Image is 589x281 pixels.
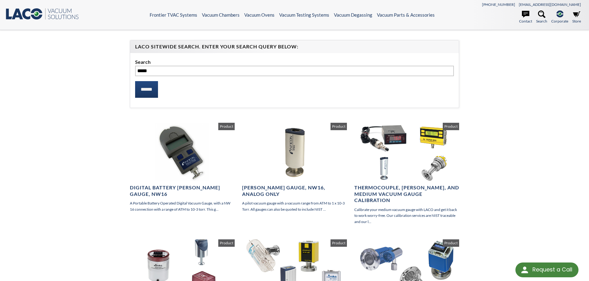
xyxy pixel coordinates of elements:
[218,239,235,247] span: Product
[242,123,347,212] a: [PERSON_NAME] Gauge, NW16, Analog Only A pilot vacuum gauge with a vacuum range from ATM to 1 x 1...
[443,123,459,130] span: Product
[130,200,235,212] p: A Portable Battery Operated Digital Vacuum Gauge, with a NW 16 connection with a range of ATM to ...
[377,12,435,18] a: Vacuum Parts & Accessories
[515,262,578,277] div: Request a Call
[202,12,240,18] a: Vacuum Chambers
[334,12,372,18] a: Vacuum Degassing
[354,184,459,204] h4: Thermocouple, [PERSON_NAME], and Medium Vacuum Gauge Calibration
[354,207,459,225] p: Calibrate your medium vacuum gauge with LACO and get it back to work worry-free. Our calibration ...
[536,10,547,24] a: Search
[331,123,347,130] span: Product
[130,184,235,197] h4: Digital Battery [PERSON_NAME] Gauge, NW16
[354,123,459,225] a: Thermocouple, [PERSON_NAME], and Medium Vacuum Gauge Calibration Calibrate your medium vacuum gau...
[135,43,454,50] h4: LACO Sitewide Search. Enter your Search Query Below:
[218,123,235,130] span: Product
[331,239,347,247] span: Product
[135,58,454,66] label: Search
[242,184,347,197] h4: [PERSON_NAME] Gauge, NW16, Analog Only
[532,262,572,277] div: Request a Call
[519,2,581,7] a: [EMAIL_ADDRESS][DOMAIN_NAME]
[242,200,347,212] p: A pilot vacuum gauge with a vacuum range from ATM to 1 x 10-3 Torr. All gauges can also be quoted...
[244,12,275,18] a: Vacuum Ovens
[519,10,532,24] a: Contact
[279,12,329,18] a: Vacuum Testing Systems
[572,10,581,24] a: Store
[482,2,515,7] a: [PHONE_NUMBER]
[520,265,530,275] img: round button
[130,123,235,212] a: Digital Battery [PERSON_NAME] Gauge, NW16 A Portable Battery Operated Digital Vacuum Gauge, with ...
[443,239,459,247] span: Product
[150,12,197,18] a: Frontier TVAC Systems
[551,18,568,24] span: Corporate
